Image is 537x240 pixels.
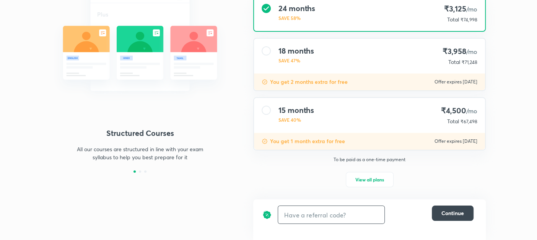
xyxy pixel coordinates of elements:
[278,206,384,224] input: Have a referral code?
[247,157,492,163] p: To be paid as a one-time payment
[441,209,464,217] span: Continue
[432,206,474,221] button: Continue
[444,4,477,14] h4: ₹3,125
[441,106,477,116] h4: ₹4,500
[51,127,229,139] h4: Structured Courses
[443,46,477,57] h4: ₹3,958
[278,116,314,123] p: SAVE 40%
[461,119,477,124] span: ₹67,498
[434,79,477,85] p: Offer expires [DATE]
[262,206,272,224] img: discount
[278,57,314,64] p: SAVE 47%
[278,46,314,56] h4: 18 months
[448,58,460,66] p: Total
[466,107,477,115] span: /mo
[262,138,268,144] img: discount
[278,4,315,13] h4: 24 months
[466,5,477,13] span: /mo
[278,106,314,115] h4: 15 months
[447,118,459,125] p: Total
[447,16,459,23] p: Total
[462,59,477,65] span: ₹71,248
[262,79,268,85] img: discount
[434,138,477,144] p: Offer expires [DATE]
[346,172,394,187] button: View all plans
[355,176,384,183] span: View all plans
[278,15,315,21] p: SAVE 58%
[270,137,345,145] p: You get 1 month extra for free
[466,47,477,56] span: /mo
[73,145,207,161] p: All our courses are structured in line with your exam syllabus to help you best prepare for it
[270,78,348,86] p: You get 2 months extra for free
[461,17,477,23] span: ₹74,998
